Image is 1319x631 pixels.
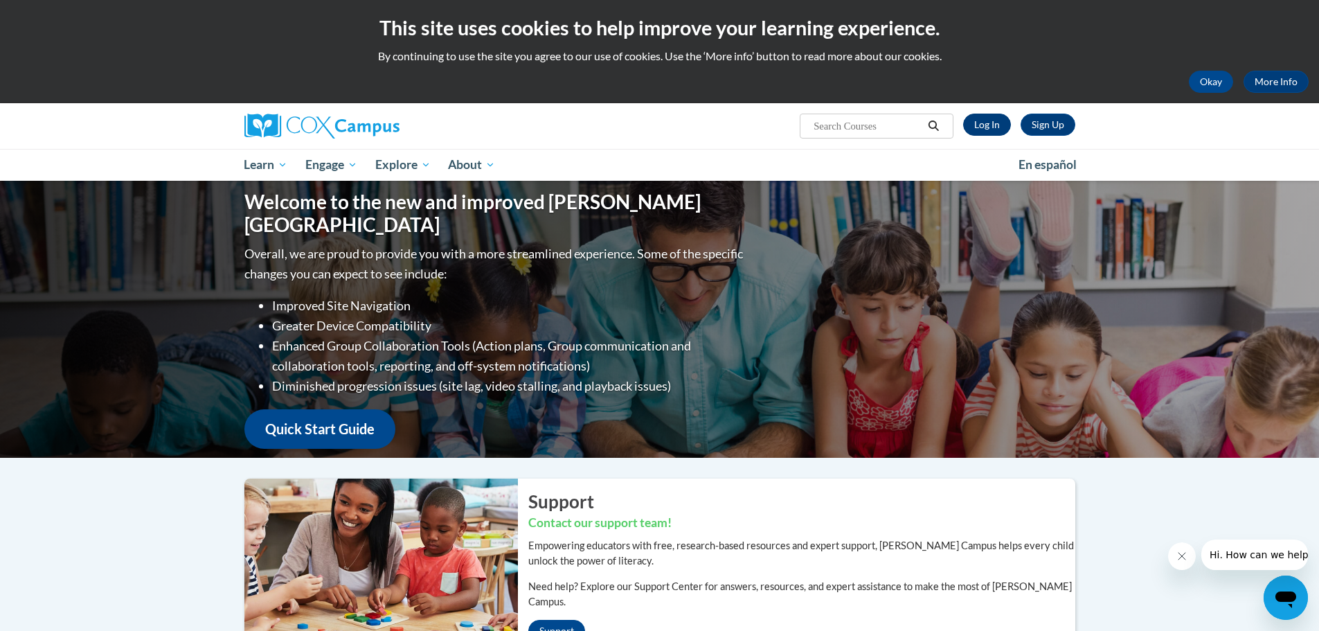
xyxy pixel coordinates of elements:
li: Greater Device Compatibility [272,316,746,336]
h1: Welcome to the new and improved [PERSON_NAME][GEOGRAPHIC_DATA] [244,190,746,237]
p: Need help? Explore our Support Center for answers, resources, and expert assistance to make the m... [528,579,1075,610]
p: Empowering educators with free, research-based resources and expert support, [PERSON_NAME] Campus... [528,538,1075,569]
span: Engage [305,157,357,173]
button: Okay [1189,71,1233,93]
a: Engage [296,149,366,181]
a: Learn [235,149,297,181]
div: Main menu [224,149,1096,181]
a: More Info [1244,71,1309,93]
span: Hi. How can we help? [8,10,112,21]
input: Search Courses [812,118,923,134]
h2: This site uses cookies to help improve your learning experience. [10,14,1309,42]
iframe: Close message [1168,542,1196,570]
li: Enhanced Group Collaboration Tools (Action plans, Group communication and collaboration tools, re... [272,336,746,376]
p: By continuing to use the site you agree to our use of cookies. Use the ‘More info’ button to read... [10,48,1309,64]
a: Quick Start Guide [244,409,395,449]
span: Explore [375,157,431,173]
a: Cox Campus [244,114,508,139]
iframe: Message from company [1201,540,1308,570]
li: Diminished progression issues (site lag, video stalling, and playback issues) [272,376,746,396]
h2: Support [528,489,1075,514]
span: Learn [244,157,287,173]
p: Overall, we are proud to provide you with a more streamlined experience. Some of the specific cha... [244,244,746,284]
a: Log In [963,114,1011,136]
h3: Contact our support team! [528,515,1075,532]
a: About [439,149,504,181]
a: En español [1010,150,1086,179]
span: En español [1019,157,1077,172]
span: About [448,157,495,173]
iframe: Button to launch messaging window [1264,576,1308,620]
button: Search [923,118,944,134]
li: Improved Site Navigation [272,296,746,316]
a: Explore [366,149,440,181]
a: Register [1021,114,1075,136]
img: Cox Campus [244,114,400,139]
